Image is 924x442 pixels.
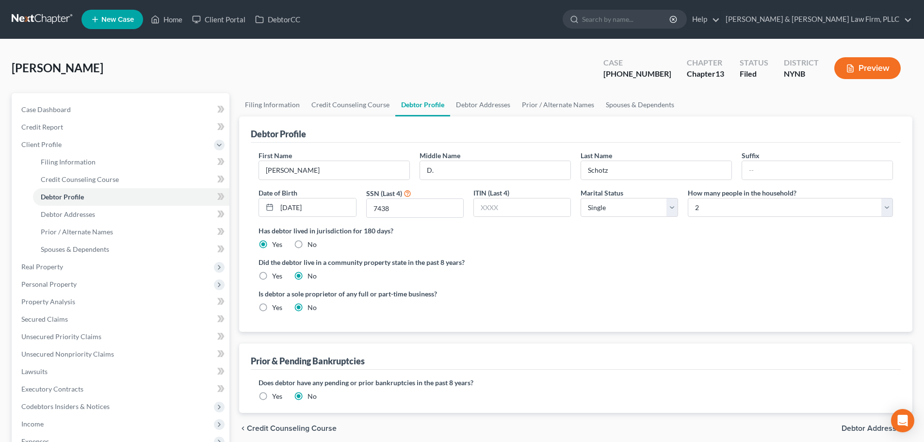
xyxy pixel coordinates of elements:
label: Does debtor have any pending or prior bankruptcies in the past 8 years? [259,377,893,388]
span: Personal Property [21,280,77,288]
input: -- [742,161,892,180]
button: Debtor Addresses chevron_right [842,425,912,432]
span: Real Property [21,262,63,271]
label: Is debtor a sole proprietor of any full or part-time business? [259,289,571,299]
label: Marital Status [581,188,623,198]
a: Prior / Alternate Names [516,93,600,116]
a: Home [146,11,187,28]
label: Yes [272,271,282,281]
a: Debtor Addresses [450,93,516,116]
i: chevron_left [239,425,247,432]
span: Case Dashboard [21,105,71,114]
span: Spouses & Dependents [41,245,109,253]
span: Credit Counseling Course [41,175,119,183]
label: No [308,240,317,249]
input: XXXX [474,198,570,217]
span: New Case [101,16,134,23]
a: Debtor Profile [395,93,450,116]
a: Credit Counseling Course [33,171,229,188]
a: Case Dashboard [14,101,229,118]
div: [PHONE_NUMBER] [603,68,671,80]
label: Has debtor lived in jurisdiction for 180 days? [259,226,893,236]
label: Did the debtor live in a community property state in the past 8 years? [259,257,893,267]
span: Lawsuits [21,367,48,376]
span: Secured Claims [21,315,68,323]
div: Filed [740,68,768,80]
a: Filing Information [33,153,229,171]
div: Debtor Profile [251,128,306,140]
label: How many people in the household? [688,188,796,198]
label: No [308,271,317,281]
a: Client Portal [187,11,250,28]
span: Debtor Addresses [41,210,95,218]
div: Status [740,57,768,68]
label: Yes [272,240,282,249]
input: MM/DD/YYYY [277,198,356,217]
span: Executory Contracts [21,385,83,393]
div: Prior & Pending Bankruptcies [251,355,365,367]
label: First Name [259,150,292,161]
input: -- [581,161,731,180]
a: Debtor Addresses [33,206,229,223]
span: Prior / Alternate Names [41,228,113,236]
a: Secured Claims [14,311,229,328]
span: Income [21,420,44,428]
input: M.I [420,161,570,180]
button: Preview [834,57,901,79]
div: Case [603,57,671,68]
input: Search by name... [582,10,671,28]
span: Codebtors Insiders & Notices [21,402,110,410]
div: Chapter [687,68,724,80]
a: Debtor Profile [33,188,229,206]
a: Spouses & Dependents [600,93,680,116]
label: Suffix [742,150,760,161]
label: Middle Name [420,150,460,161]
label: ITIN (Last 4) [473,188,509,198]
a: [PERSON_NAME] & [PERSON_NAME] Law Firm, PLLC [721,11,912,28]
div: Chapter [687,57,724,68]
span: Credit Report [21,123,63,131]
a: DebtorCC [250,11,305,28]
a: Unsecured Priority Claims [14,328,229,345]
a: Executory Contracts [14,380,229,398]
a: Prior / Alternate Names [33,223,229,241]
label: No [308,392,317,401]
span: Unsecured Nonpriority Claims [21,350,114,358]
span: Debtor Addresses [842,425,905,432]
span: Credit Counseling Course [247,425,337,432]
a: Property Analysis [14,293,229,311]
span: 13 [715,69,724,78]
label: Last Name [581,150,612,161]
span: [PERSON_NAME] [12,61,103,75]
div: Open Intercom Messenger [891,409,914,432]
span: Client Profile [21,140,62,148]
label: SSN (Last 4) [366,188,402,198]
span: Property Analysis [21,297,75,306]
label: Yes [272,303,282,312]
input: -- [259,161,409,180]
a: Filing Information [239,93,306,116]
span: Unsecured Priority Claims [21,332,101,341]
span: Debtor Profile [41,193,84,201]
a: Spouses & Dependents [33,241,229,258]
button: chevron_left Credit Counseling Course [239,425,337,432]
a: Credit Counseling Course [306,93,395,116]
div: NYNB [784,68,819,80]
label: Date of Birth [259,188,297,198]
a: Credit Report [14,118,229,136]
span: Filing Information [41,158,96,166]
label: Yes [272,392,282,401]
div: District [784,57,819,68]
input: XXXX [367,199,463,217]
a: Help [687,11,720,28]
a: Unsecured Nonpriority Claims [14,345,229,363]
a: Lawsuits [14,363,229,380]
label: No [308,303,317,312]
